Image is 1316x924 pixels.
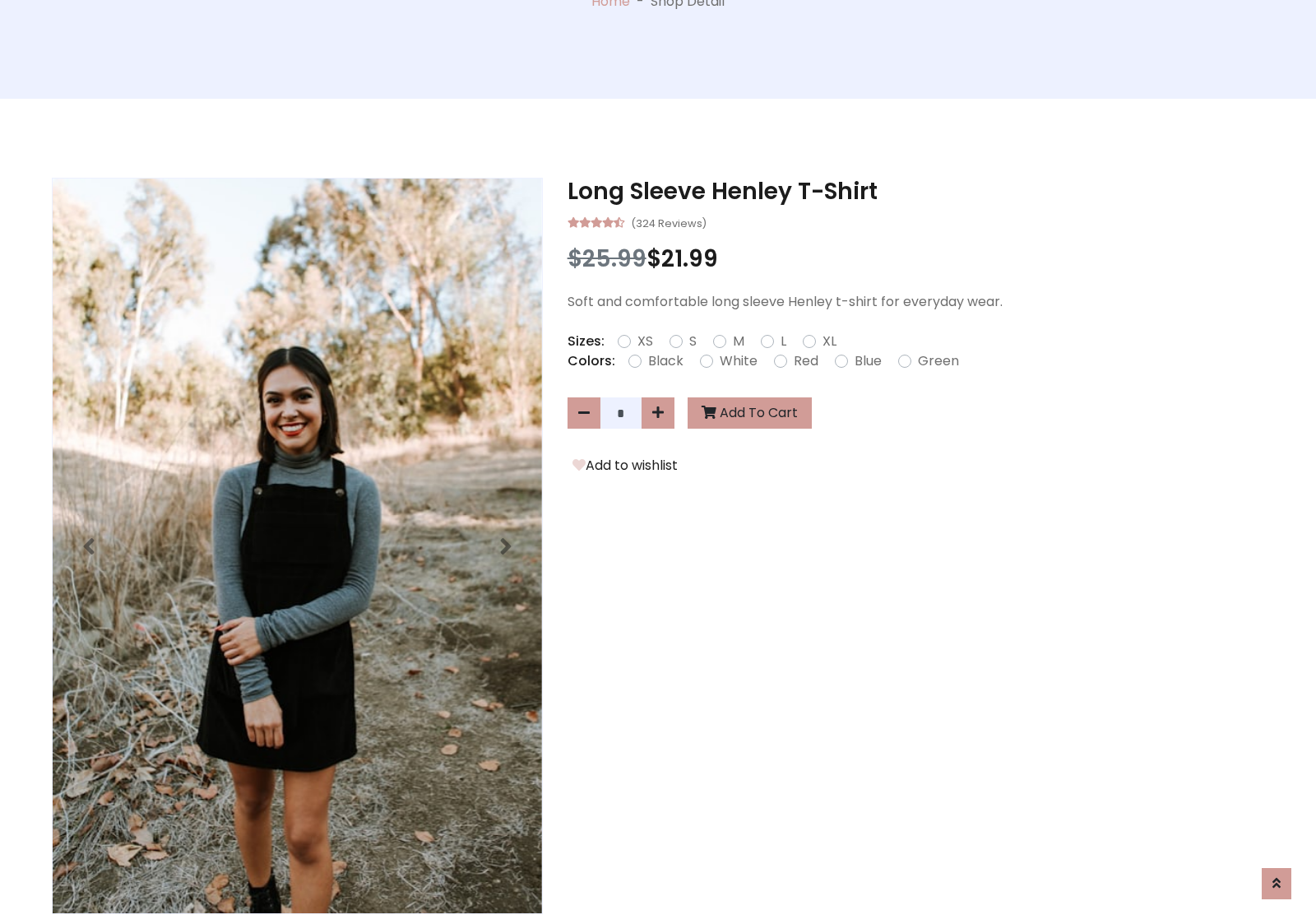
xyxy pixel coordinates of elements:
h3: $ [568,245,1264,273]
p: Sizes: [568,332,605,351]
label: Black [648,351,683,371]
label: White [720,351,758,371]
button: Add To Cart [688,397,812,429]
small: (324 Reviews) [631,212,707,232]
label: XS [637,332,653,351]
img: Image [53,179,542,913]
label: M [733,332,744,351]
p: Colors: [568,351,615,371]
p: Soft and comfortable long sleeve Henley t-shirt for everyday wear. [568,292,1264,312]
h3: Long Sleeve Henley T-Shirt [568,178,1264,206]
span: $25.99 [568,243,646,275]
label: L [781,332,786,351]
label: Red [794,351,818,371]
button: Add to wishlist [568,455,683,476]
label: Blue [855,351,882,371]
span: 21.99 [661,243,718,275]
label: S [689,332,697,351]
label: XL [822,332,836,351]
label: Green [918,351,959,371]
